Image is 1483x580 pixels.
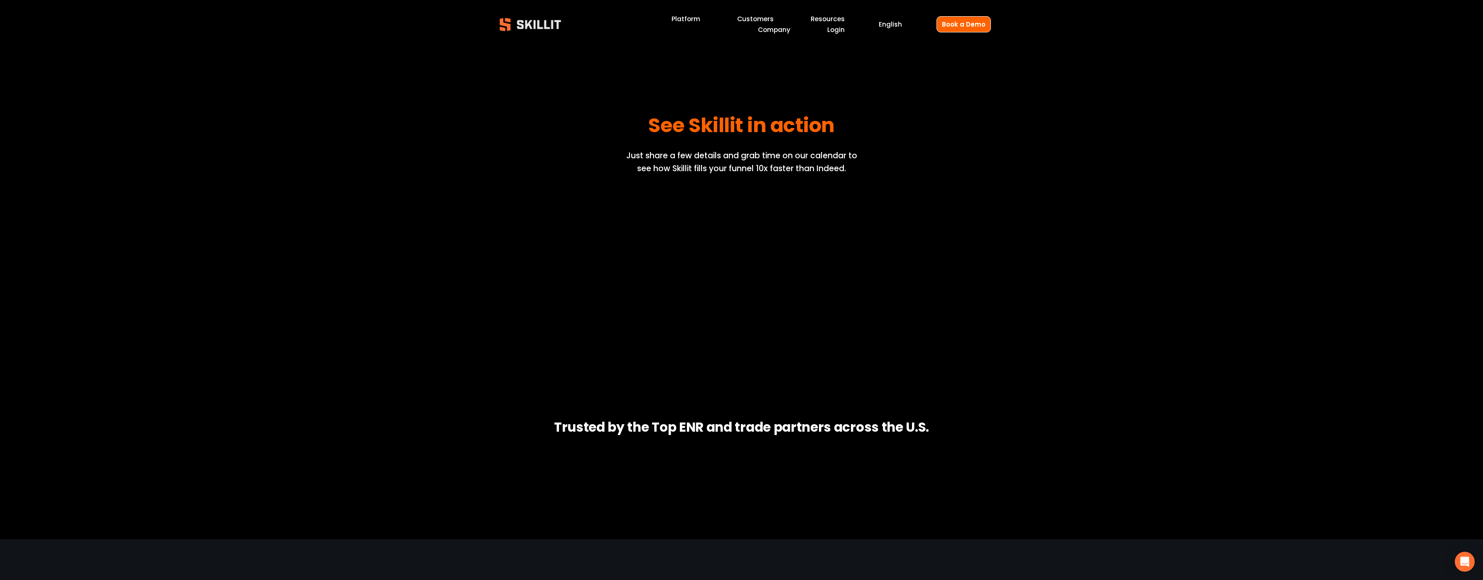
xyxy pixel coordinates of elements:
p: Just share a few details and grab time on our calendar to see how Skillit fills your funnel 10x f... [618,150,865,175]
strong: Trusted by the Top ENR and trade partners across the U.S. [554,417,929,440]
span: English [879,20,902,29]
iframe: Demo Request Form [555,128,928,352]
a: folder dropdown [811,13,845,25]
a: Company [758,25,790,36]
a: Platform [672,13,700,25]
div: Open Intercom Messenger [1455,552,1475,572]
a: Book a Demo [936,16,991,32]
img: Skillit [493,12,568,37]
strong: See Skillit in action [648,110,835,144]
a: Login [827,25,845,36]
a: Customers [737,13,774,25]
div: language picker [879,19,902,30]
span: Resources [811,14,845,24]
